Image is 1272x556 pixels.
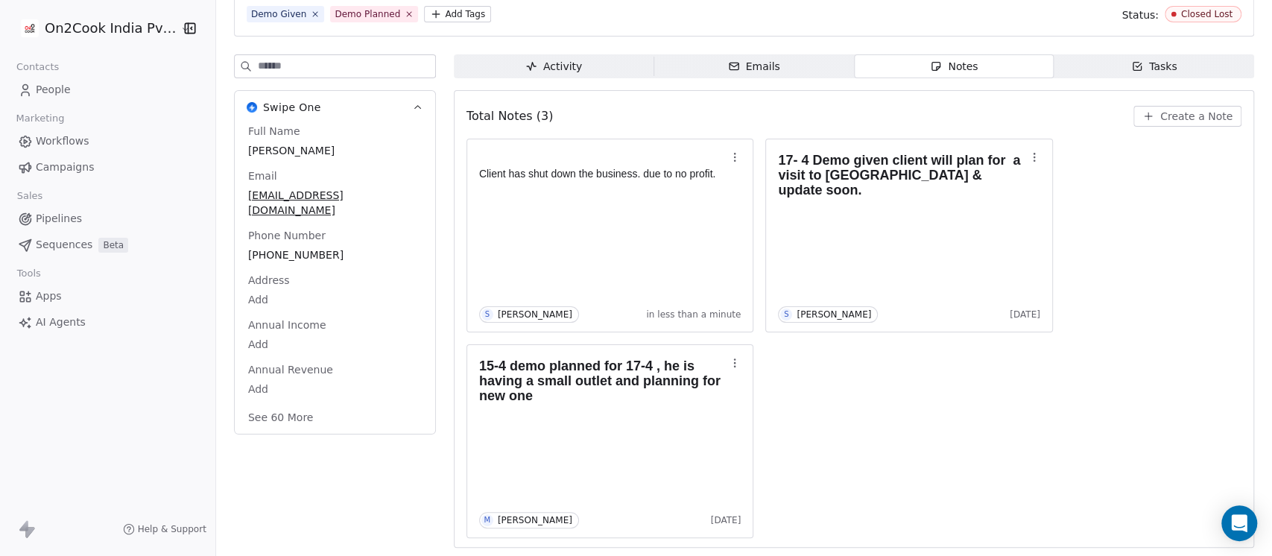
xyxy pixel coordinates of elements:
span: Phone Number [245,228,329,243]
span: Swipe One [263,100,321,115]
div: M [484,514,490,526]
img: Swipe One [247,102,257,113]
span: Sequences [36,237,92,253]
span: Tools [10,262,47,285]
span: Help & Support [138,523,206,535]
span: [PERSON_NAME] [248,143,422,158]
span: Workflows [36,133,89,149]
span: Status: [1121,7,1158,22]
button: Create a Note [1133,106,1241,127]
span: Campaigns [36,159,94,175]
span: People [36,82,71,98]
span: [DATE] [711,514,741,526]
a: Workflows [12,129,203,154]
span: Apps [36,288,62,304]
span: Total Notes (3) [466,107,553,125]
div: Activity [525,59,582,75]
a: Pipelines [12,206,203,231]
a: People [12,78,203,102]
h1: 17- 4 Demo given client will plan for a visit to [GEOGRAPHIC_DATA] & update soon. [778,153,1025,198]
span: Annual Income [245,318,329,332]
div: Tasks [1131,59,1177,75]
span: Annual Revenue [245,362,336,377]
button: Swipe OneSwipe One [235,91,435,124]
div: [PERSON_NAME] [498,309,572,320]
span: [PHONE_NUMBER] [248,247,422,262]
a: SequencesBeta [12,233,203,257]
div: Emails [728,59,780,75]
div: Closed Lost [1181,9,1233,19]
span: Address [245,273,293,288]
div: [PERSON_NAME] [498,515,572,525]
a: Help & Support [123,523,206,535]
span: On2Cook India Pvt. Ltd. [45,19,177,38]
a: AI Agents [12,310,203,335]
div: [PERSON_NAME] [797,309,871,320]
button: See 60 More [239,404,323,431]
span: Create a Note [1160,109,1233,124]
span: Full Name [245,124,303,139]
div: Open Intercom Messenger [1221,505,1257,541]
button: On2Cook India Pvt. Ltd. [18,16,171,41]
span: Contacts [10,56,66,78]
span: Add [248,382,422,397]
h1: 15-4 demo planned for 17-4 , he is having a small outlet and planning for new one [479,358,727,403]
div: S [485,309,490,320]
span: Add [248,337,422,352]
span: Add [248,292,422,307]
div: Demo Given [251,7,307,21]
div: Swipe OneSwipe One [235,124,435,434]
div: S [784,309,788,320]
span: in less than a minute [646,309,741,320]
div: Demo Planned [335,7,400,21]
p: Client has shut down the business. due to no profit. [479,168,727,180]
img: on2cook%20logo-04%20copy.jpg [21,19,39,37]
span: AI Agents [36,315,86,330]
span: [DATE] [1010,309,1040,320]
span: Email [245,168,280,183]
button: Add Tags [424,6,491,22]
span: Pipelines [36,211,82,227]
span: [EMAIL_ADDRESS][DOMAIN_NAME] [248,188,422,218]
a: Apps [12,284,203,309]
span: Beta [98,238,128,253]
span: Sales [10,185,49,207]
a: Campaigns [12,155,203,180]
span: Marketing [10,107,71,130]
